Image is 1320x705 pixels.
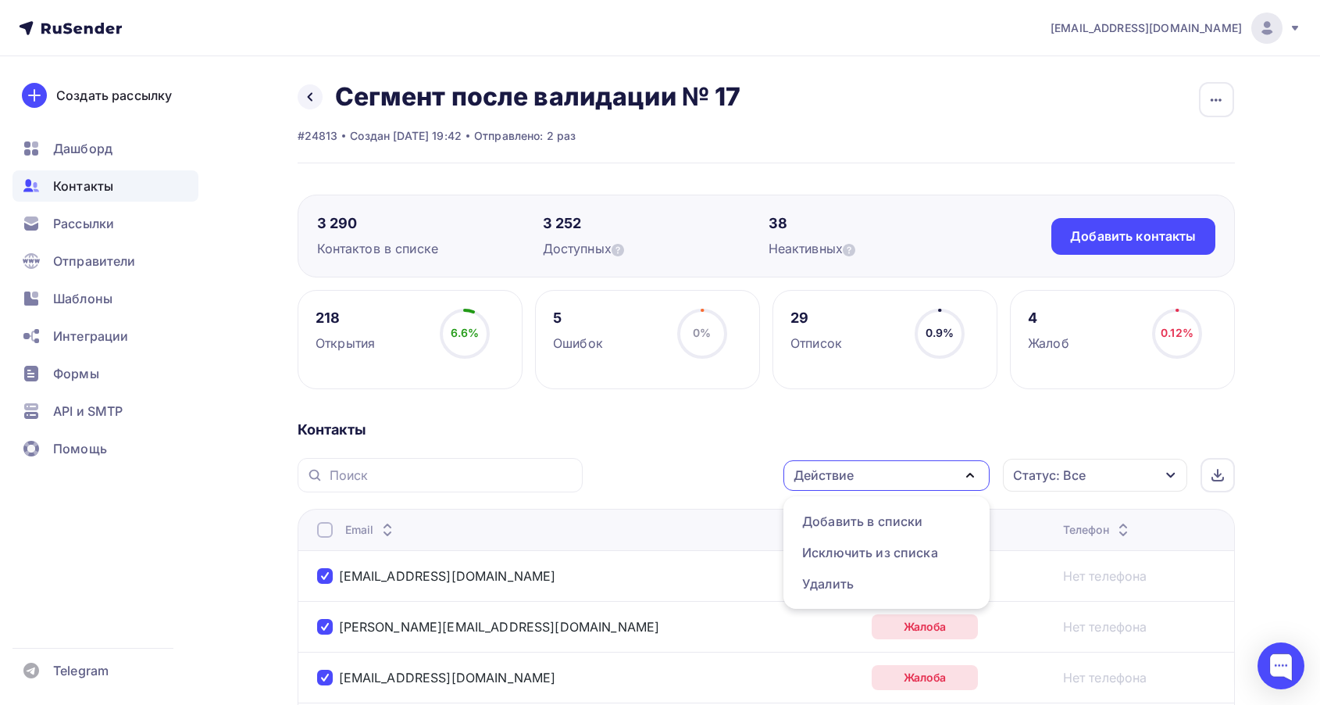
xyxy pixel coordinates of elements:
[769,239,994,258] div: Неактивных
[926,326,954,339] span: 0.9%
[330,467,573,484] input: Поиск
[802,574,854,593] div: Удалить
[53,364,99,383] span: Формы
[1028,334,1069,352] div: Жалоб
[350,128,462,144] div: Создан [DATE] 19:42
[783,496,990,609] ul: Действие
[543,214,769,233] div: 3 252
[769,214,994,233] div: 38
[317,214,543,233] div: 3 290
[339,568,556,584] a: [EMAIL_ADDRESS][DOMAIN_NAME]
[12,170,198,202] a: Контакты
[316,334,375,352] div: Открытия
[802,512,922,531] div: Добавить в списки
[783,460,990,491] button: Действие
[316,309,375,327] div: 218
[12,283,198,314] a: Шаблоны
[53,439,107,458] span: Помощь
[693,326,711,339] span: 0%
[12,133,198,164] a: Дашборд
[451,326,480,339] span: 6.6%
[53,327,128,345] span: Интеграции
[53,661,109,680] span: Telegram
[53,289,112,308] span: Шаблоны
[335,81,741,113] h2: Сегмент после валидации № 17
[345,522,398,538] div: Email
[53,252,136,270] span: Отправители
[1002,458,1188,492] button: Статус: Все
[12,245,198,277] a: Отправители
[298,128,338,144] div: #24813
[53,214,114,233] span: Рассылки
[1070,227,1196,245] div: Добавить контакты
[1051,20,1242,36] span: [EMAIL_ADDRESS][DOMAIN_NAME]
[872,614,978,639] div: Жалоба
[53,177,113,195] span: Контакты
[339,619,660,635] a: [PERSON_NAME][EMAIL_ADDRESS][DOMAIN_NAME]
[53,139,112,158] span: Дашборд
[1063,617,1147,636] a: Нет телефона
[553,334,603,352] div: Ошибок
[53,402,123,420] span: API и SMTP
[1161,326,1193,339] span: 0.12%
[1063,668,1147,687] a: Нет телефона
[12,208,198,239] a: Рассылки
[56,86,172,105] div: Создать рассылку
[1013,466,1086,485] div: Статус: Все
[317,239,543,258] div: Контактов в списке
[543,239,769,258] div: Доступных
[872,665,978,690] div: Жалоба
[553,309,603,327] div: 5
[474,128,576,144] div: Отправлено: 2 раз
[339,670,556,685] a: [EMAIL_ADDRESS][DOMAIN_NAME]
[1063,567,1147,585] a: Нет телефона
[1028,309,1069,327] div: 4
[1063,522,1133,538] div: Телефон
[298,420,1235,439] div: Контакты
[790,309,842,327] div: 29
[794,466,854,485] div: Действие
[1051,13,1301,44] a: [EMAIL_ADDRESS][DOMAIN_NAME]
[802,543,938,562] div: Исключить из списка
[12,358,198,389] a: Формы
[790,334,842,352] div: Отписок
